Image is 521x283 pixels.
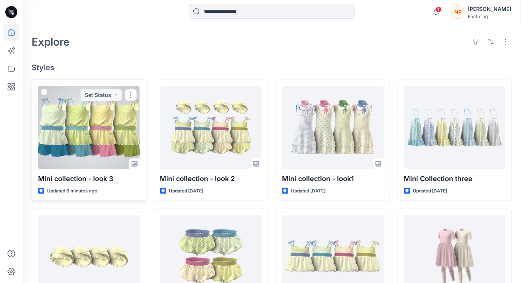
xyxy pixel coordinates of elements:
[404,174,506,184] p: Mini Collection three
[38,86,140,169] a: Mini collection - look 3
[160,86,262,169] a: Mini collection - look 2
[32,63,512,72] h4: Styles
[413,187,447,195] p: Updated [DATE]
[169,187,204,195] p: Updated [DATE]
[32,36,70,48] h2: Explore
[291,187,325,195] p: Updated [DATE]
[160,174,262,184] p: Mini collection - look 2
[468,14,512,19] div: Featuring
[451,5,465,19] div: NP
[282,86,384,169] a: Mini collection - look1
[404,86,506,169] a: Mini Collection three
[282,174,384,184] p: Mini collection - look1
[47,187,97,195] p: Updated 6 minutes ago
[436,6,442,12] span: 1
[38,174,140,184] p: Mini collection - look 3
[468,5,512,14] div: [PERSON_NAME]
